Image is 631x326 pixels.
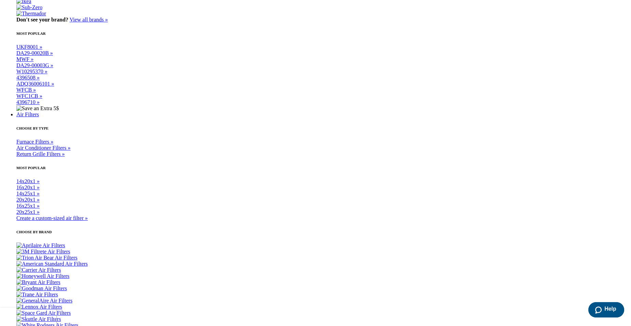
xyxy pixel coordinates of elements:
h6: MOST POPULAR [16,31,628,35]
h6: MOST POPULAR [16,166,628,170]
img: Trane Air Filters [16,292,58,298]
img: Carrier Air Filters [16,267,61,273]
img: Trion Air Bear Air Filters [16,255,77,261]
a: Furnace Filters » [16,139,53,145]
img: Aprilaire Air Filters [16,242,65,249]
a: 16x20x1 » [16,184,40,190]
img: American Standard Air Filters [16,261,88,267]
button: Launch Help Chat Window [588,302,624,317]
a: DA29-00003G » [16,62,53,68]
img: Thermador [16,11,46,17]
a: Return Grille Filters » [16,151,65,157]
img: Save an Extra 5$ [16,105,59,112]
img: Lennox Air Filters [16,304,62,310]
a: Air Filters [16,112,39,117]
a: 14x25x1 » [16,191,40,196]
img: Sub-Zero [16,4,42,11]
a: 4396710 » [16,99,40,105]
a: 14x20x1 » [16,178,40,184]
a: Create a custom-sized air filter » [16,215,88,221]
a: W10295370 » [16,69,47,74]
strong: Don't see your brand? [16,17,68,23]
a: 16x25x1 » [16,203,40,209]
img: GeneralAire Air Filters [16,298,72,304]
a: WFC1CB » [16,93,42,99]
a: MWF » [16,56,33,62]
img: Honeywell Air Filters [16,273,70,279]
img: Bryant Air Filters [16,279,60,285]
a: 4396508 » [16,75,40,80]
a: View all brands » [70,17,108,23]
a: 20x20x1 » [16,197,40,203]
a: WFCB » [16,87,36,93]
a: DA29-00020B » [16,50,53,56]
a: Air Conditioner Filters » [16,145,71,151]
a: UKF8001 » [16,44,42,50]
img: 3M Filtrete Air Filters [16,249,70,255]
h6: CHOOSE BY TYPE [16,126,628,130]
a: ADQ36006101 » [16,81,54,87]
img: Goodman Air Filters [16,285,67,292]
a: 20x25x1 » [16,209,40,215]
h6: CHOOSE BY BRAND [16,230,628,234]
